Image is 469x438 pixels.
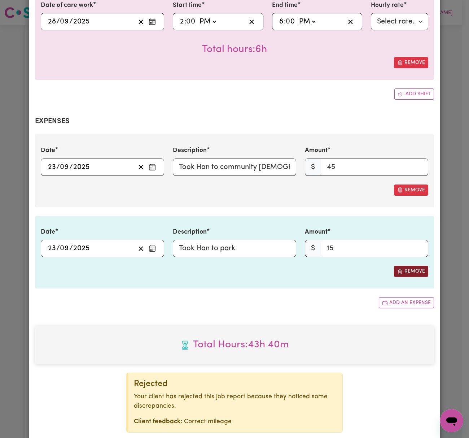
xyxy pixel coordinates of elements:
label: Date of care work [41,1,93,10]
label: Date [41,146,55,155]
span: / [56,18,60,26]
button: Remove this shift [394,57,428,68]
label: Description [173,227,207,237]
button: Clear date [135,16,146,27]
button: Enter the date of care work [146,16,158,27]
button: Clear date [135,162,146,173]
span: / [56,163,60,171]
button: Clear date [135,243,146,254]
span: / [56,244,60,252]
p: Your client has rejected this job report because they noticed some discrepancies. [134,392,337,411]
input: ---- [73,243,90,254]
label: End time [272,1,298,10]
button: Add another expense [379,297,434,308]
h2: Expenses [35,117,434,126]
button: Enter the date of expense [146,162,158,173]
span: $ [305,159,321,176]
input: ---- [73,16,90,27]
label: Amount [305,146,328,155]
input: -- [48,162,56,173]
label: Description [173,146,207,155]
input: -- [60,243,69,254]
label: Hourly rate [371,1,404,10]
span: Total hours worked: 6 hours [202,44,267,55]
input: -- [48,16,56,27]
input: -- [187,16,196,27]
button: Add another shift [394,88,434,100]
span: / [69,244,73,252]
input: -- [60,162,69,173]
input: ---- [73,162,90,173]
input: -- [180,16,184,27]
input: Took Han to park [173,240,296,257]
span: / [69,18,73,26]
iframe: Button to launch messaging window [440,409,463,432]
button: Enter the date of expense [146,243,158,254]
button: Remove this expense [394,266,428,277]
label: Start time [173,1,202,10]
span: Total hours worked: 43 hours 40 minutes [41,337,428,352]
input: -- [48,243,56,254]
span: : [284,18,286,26]
span: $ [305,240,321,257]
span: 0 [286,18,290,25]
label: Date [41,227,55,237]
p: Correct mileage [134,417,337,426]
span: 0 [60,18,64,25]
strong: Client feedback: [134,419,182,425]
label: Amount [305,227,328,237]
input: -- [60,16,69,27]
span: : [184,18,186,26]
span: 0 [60,164,64,171]
input: -- [279,16,284,27]
span: 0 [186,18,190,25]
span: Rejected [134,380,168,388]
span: 0 [60,245,64,252]
button: Remove this expense [394,185,428,196]
span: / [69,163,73,171]
input: -- [286,16,295,27]
input: Took Han to community church [173,159,296,176]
